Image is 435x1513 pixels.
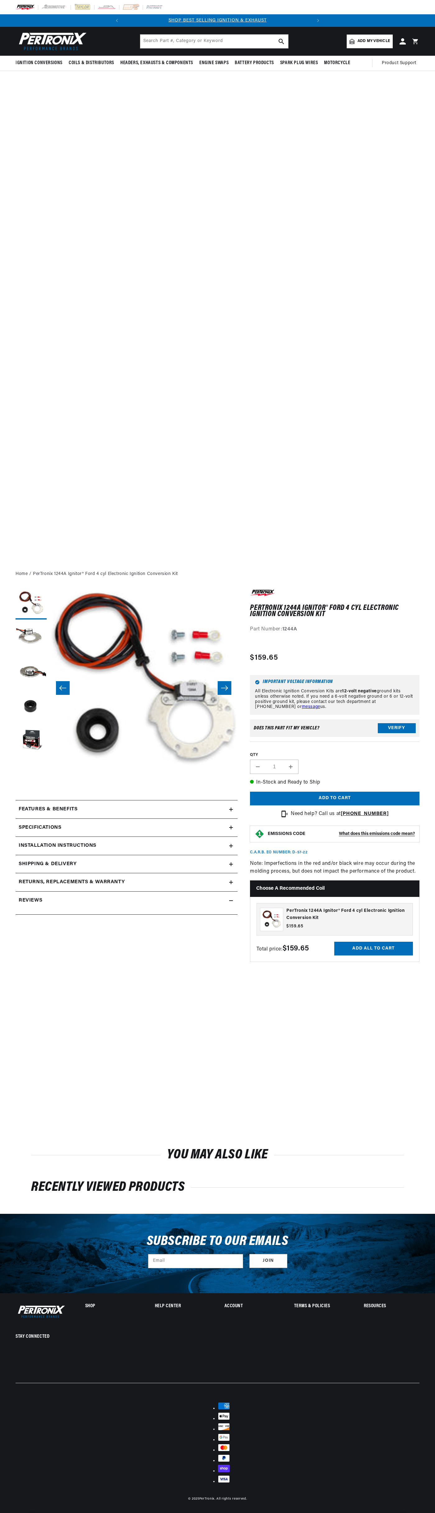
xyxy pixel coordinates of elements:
[250,652,278,663] span: $159.65
[16,623,47,654] button: Load image 2 in gallery view
[19,842,96,850] h2: Installation instructions
[117,56,196,70] summary: Headers, Exhausts & Components
[16,819,238,837] summary: Specifications
[16,571,419,577] nav: breadcrumbs
[250,588,419,962] div: Note: Imperfections in the red and/or black wire may occur during the molding process, but does n...
[120,60,193,66] span: Headers, Exhausts & Components
[216,1497,247,1501] small: All rights reserved.
[280,60,318,66] span: Spark Plug Wires
[232,56,277,70] summary: Battery Products
[378,723,416,733] button: Verify
[16,657,47,688] button: Load image 3 in gallery view
[257,947,309,952] span: Total price:
[291,810,389,818] p: Need help? Call us at
[275,35,288,48] button: Search Part #, Category or Keyword
[16,56,66,70] summary: Ignition Conversions
[255,680,414,685] h6: Important Voltage Information
[334,942,413,956] button: Add all to cart
[199,60,229,66] span: Engine Swaps
[19,878,125,886] h2: Returns, Replacements & Warranty
[364,1304,419,1308] summary: Resources
[341,811,389,816] a: [PHONE_NUMBER]
[250,779,419,787] p: In-Stock and Ready to Ship
[16,691,47,722] button: Load image 4 in gallery view
[169,18,267,23] a: SHOP BEST SELLING IGNITION & EXHAUST
[282,627,297,632] strong: 1244A
[16,800,238,818] summary: Features & Benefits
[123,17,312,24] div: Announcement
[147,1236,289,1247] h3: Subscribe to our emails
[31,1181,404,1193] h2: RECENTLY VIEWED PRODUCTS
[312,14,324,27] button: Translation missing: en.sections.announcements.next_announcement
[199,1497,215,1501] a: PerTronix
[294,1304,350,1308] summary: Terms & policies
[19,824,61,832] h2: Specifications
[19,805,77,813] h2: Features & Benefits
[69,60,114,66] span: Coils & Distributors
[16,837,238,855] summary: Installation instructions
[224,1304,280,1308] summary: Account
[255,829,265,839] img: Emissions code
[16,873,238,891] summary: Returns, Replacements & Warranty
[16,1333,65,1340] p: Stay Connected
[358,38,390,44] span: Add my vehicle
[33,571,178,577] a: PerTronix 1244A Ignitor® Ford 4 cyl Electronic Ignition Conversion Kit
[188,1497,215,1501] small: © 2025 .
[342,689,377,694] strong: 12-volt negative
[218,681,231,695] button: Slide right
[250,605,419,618] h1: PerTronix 1244A Ignitor® Ford 4 cyl Electronic Ignition Conversion Kit
[382,56,419,71] summary: Product Support
[155,1304,211,1308] summary: Help Center
[339,832,415,836] strong: What does this emissions code mean?
[250,792,419,806] button: Add to cart
[140,35,288,48] input: Search Part #, Category or Keyword
[19,860,76,868] h2: Shipping & Delivery
[324,60,350,66] span: Motorcycle
[268,831,415,837] button: EMISSIONS CODEWhat does this emissions code mean?
[250,850,308,855] p: C.A.R.B. EO Number: D-57-22
[16,588,47,620] button: Load image 1 in gallery view
[347,35,393,48] a: Add my vehicle
[254,726,319,731] div: Does This part fit My vehicle?
[255,689,414,710] p: All Electronic Ignition Conversion Kits are ground kits unless otherwise noted. If you need a 6-v...
[302,705,320,709] a: message
[16,892,238,910] summary: Reviews
[16,855,238,873] summary: Shipping & Delivery
[286,923,303,930] span: $159.65
[16,571,28,577] a: Home
[16,31,87,52] img: Pertronix
[250,752,419,758] label: QTY
[123,17,312,24] div: 1 of 2
[85,1304,141,1308] summary: Shop
[268,832,305,836] strong: EMISSIONS CODE
[249,1254,287,1268] button: Subscribe
[235,60,274,66] span: Battery Products
[66,56,117,70] summary: Coils & Distributors
[283,945,309,952] strong: $159.65
[277,56,321,70] summary: Spark Plug Wires
[16,1304,65,1319] img: Pertronix
[16,725,47,756] button: Load image 5 in gallery view
[56,681,70,695] button: Slide left
[16,60,62,66] span: Ignition Conversions
[321,56,353,70] summary: Motorcycle
[382,60,416,67] span: Product Support
[250,880,419,897] h2: Choose a Recommended Coil
[250,625,419,634] div: Part Number:
[111,14,123,27] button: Translation missing: en.sections.announcements.previous_announcement
[148,1254,243,1268] input: Email
[31,1149,404,1161] h2: You may also like
[196,56,232,70] summary: Engine Swaps
[16,588,238,788] media-gallery: Gallery Viewer
[19,897,42,905] h2: Reviews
